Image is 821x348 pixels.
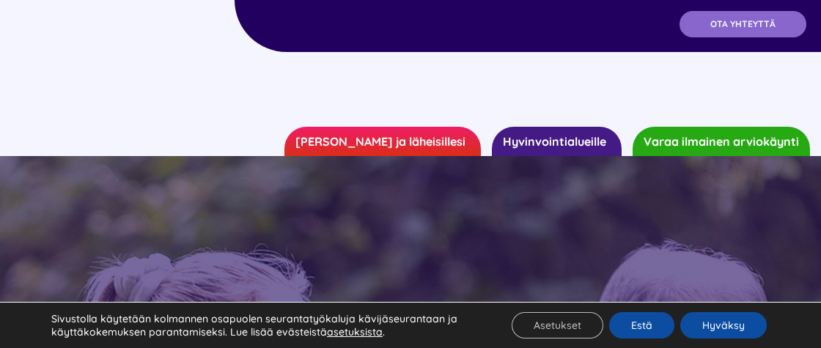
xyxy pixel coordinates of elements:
span: OTA YHTEYTTÄ [710,19,776,29]
button: Hyväksy [680,312,767,338]
a: OTA YHTEYTTÄ [680,11,806,37]
button: Asetukset [512,312,603,338]
a: [PERSON_NAME] ja läheisillesi [284,127,481,156]
a: Hyvinvointialueille [492,127,622,156]
button: Estä [609,312,674,338]
a: Varaa ilmainen arviokäynti [633,127,810,156]
p: Sivustolla käytetään kolmannen osapuolen seurantatyökaluja kävijäseurantaan ja käyttäkokemuksen p... [51,312,484,338]
button: asetuksista [327,325,383,338]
